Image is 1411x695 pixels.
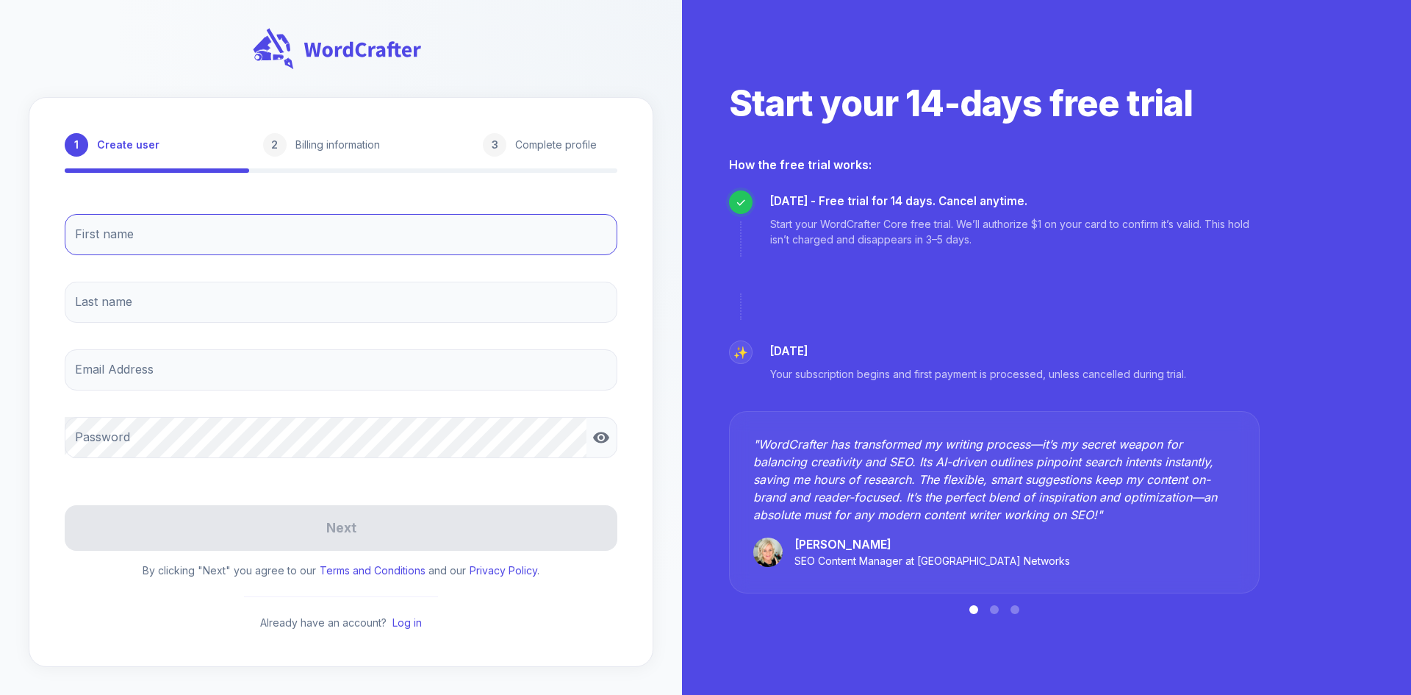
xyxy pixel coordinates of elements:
p: Already have an account? [260,615,422,631]
div: 2 [263,133,287,157]
h2: Start your 14-days free trial [729,81,1260,126]
a: Terms and Conditions [320,564,426,577]
p: SEO Content Manager at [GEOGRAPHIC_DATA] Networks [794,553,1070,569]
p: [DATE] [770,343,1186,360]
p: " WordCrafter has transformed my writing process—it’s my secret weapon for balancing creativity a... [753,435,1235,524]
h2: How the free trial works: [729,157,1260,173]
a: Log in [392,616,422,629]
img: melanie-kross.jpeg [753,538,783,567]
p: Complete profile [515,137,597,153]
p: Start your WordCrafter Core free trial. We’ll authorize $1 on your card to confirm it’s valid. Th... [770,216,1260,247]
div: ✓ [729,190,753,214]
p: [PERSON_NAME] [794,535,1070,553]
p: Your subscription begins and first payment is processed, unless cancelled during trial. [770,366,1186,382]
div: ✨ [729,341,753,364]
p: [DATE] - Free trial for 14 days. Cancel anytime. [770,193,1260,210]
a: Privacy Policy [470,564,537,577]
p: By clicking "Next" you agree to our and our . [143,563,539,579]
div: 3 [483,133,506,157]
div: 1 [65,133,88,157]
p: Create user [97,137,159,153]
p: Billing information [295,137,380,153]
